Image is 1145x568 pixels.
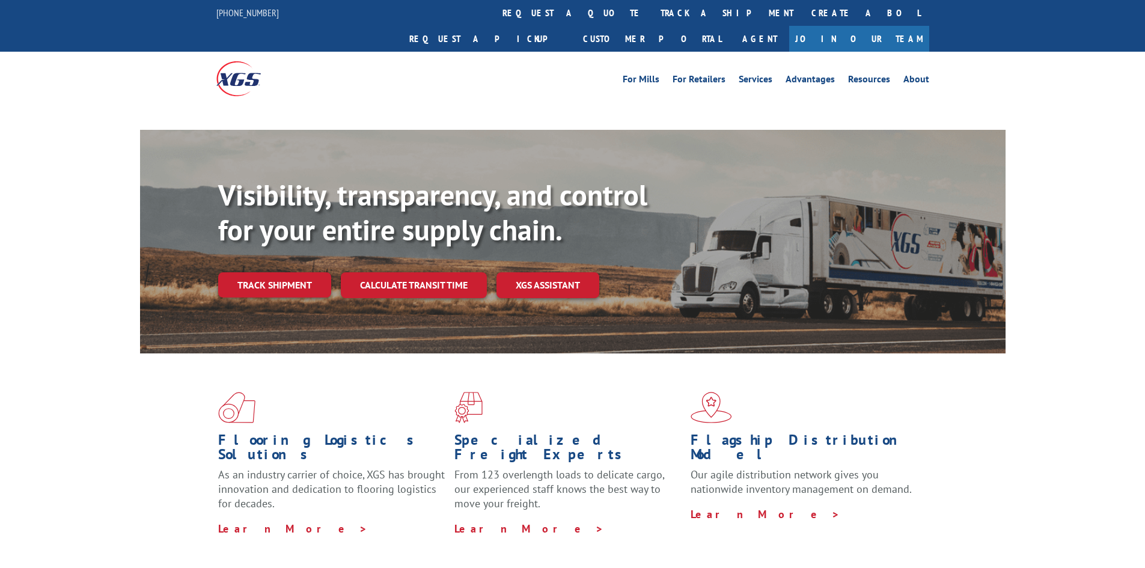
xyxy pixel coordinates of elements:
a: About [903,75,929,88]
h1: Flooring Logistics Solutions [218,433,445,468]
a: Services [739,75,772,88]
a: Learn More > [218,522,368,536]
a: Calculate transit time [341,272,487,298]
a: Agent [730,26,789,52]
a: Track shipment [218,272,331,298]
a: Learn More > [691,507,840,521]
h1: Specialized Freight Experts [454,433,682,468]
a: Request a pickup [400,26,574,52]
img: xgs-icon-flagship-distribution-model-red [691,392,732,423]
a: [PHONE_NUMBER] [216,7,279,19]
span: Our agile distribution network gives you nationwide inventory management on demand. [691,468,912,496]
b: Visibility, transparency, and control for your entire supply chain. [218,176,647,248]
a: XGS ASSISTANT [496,272,599,298]
h1: Flagship Distribution Model [691,433,918,468]
a: Learn More > [454,522,604,536]
p: From 123 overlength loads to delicate cargo, our experienced staff knows the best way to move you... [454,468,682,521]
a: Customer Portal [574,26,730,52]
a: Advantages [786,75,835,88]
a: Resources [848,75,890,88]
img: xgs-icon-total-supply-chain-intelligence-red [218,392,255,423]
a: For Mills [623,75,659,88]
a: For Retailers [673,75,725,88]
img: xgs-icon-focused-on-flooring-red [454,392,483,423]
span: As an industry carrier of choice, XGS has brought innovation and dedication to flooring logistics... [218,468,445,510]
a: Join Our Team [789,26,929,52]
